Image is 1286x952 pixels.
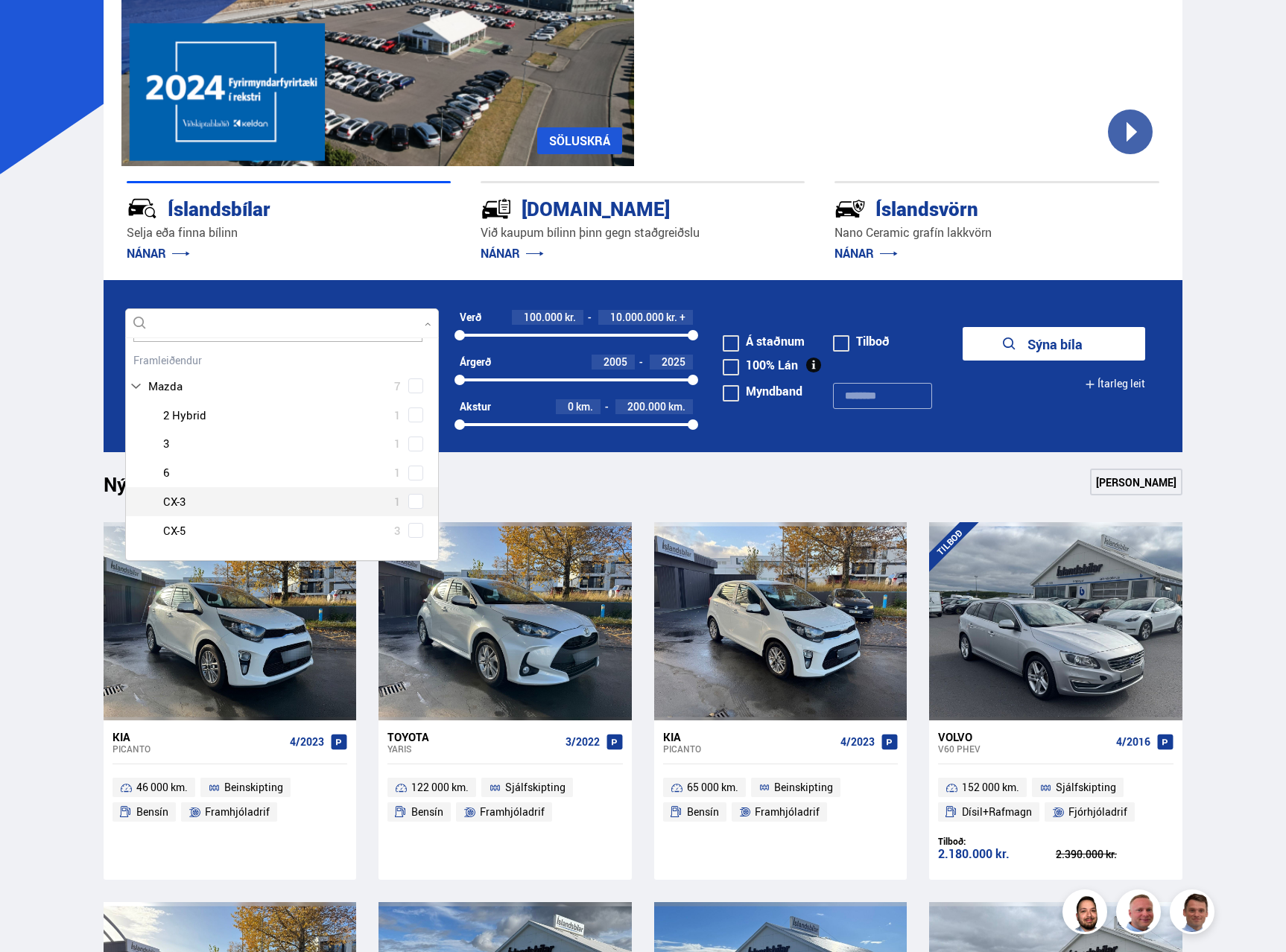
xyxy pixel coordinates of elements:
[387,743,559,754] div: Yaris
[566,736,600,748] span: 3/2022
[662,355,685,369] span: 2025
[411,803,443,821] span: Bensín
[723,359,798,371] label: 100% Lán
[148,375,183,397] span: Mazda
[1172,892,1217,936] img: FbJEzSuNWCJXmdc-.webp
[290,736,324,748] span: 4/2023
[627,399,666,413] span: 200.000
[481,224,805,241] p: Við kaupum bílinn þinn gegn staðgreiðslu
[834,194,1106,220] div: Íslandsvörn
[962,778,1019,796] span: 152 000 km.
[576,401,593,413] span: km.
[460,356,491,368] div: Árgerð
[224,778,283,796] span: Beinskipting
[481,194,752,220] div: [DOMAIN_NAME]
[834,245,898,261] a: NÁNAR
[1068,803,1127,821] span: Fjórhjóladrif
[104,720,356,880] a: Kia Picanto 4/2023 46 000 km. Beinskipting Bensín Framhjóladrif
[687,778,738,796] span: 65 000 km.
[394,520,401,542] span: 3
[411,778,469,796] span: 122 000 km.
[394,433,401,454] span: 1
[394,375,401,397] span: 7
[537,127,622,154] a: SÖLUSKRÁ
[565,311,576,323] span: kr.
[834,224,1159,241] p: Nano Ceramic grafín lakkvörn
[113,730,284,743] div: Kia
[834,193,866,224] img: -Svtn6bYgwAsiwNX.svg
[1090,469,1182,495] a: [PERSON_NAME]
[480,803,545,821] span: Framhjóladrif
[387,730,559,743] div: Toyota
[460,401,491,413] div: Akstur
[962,803,1032,821] span: Dísil+Rafmagn
[1065,892,1109,936] img: nhp88E3Fdnt1Opn2.png
[104,473,223,504] h1: Nýtt á skrá
[113,743,284,754] div: Picanto
[833,335,890,347] label: Tilboð
[604,355,627,369] span: 2005
[938,836,1056,847] div: Tilboð:
[127,193,158,224] img: JRvxyua_JYH6wB4c.svg
[668,401,685,413] span: km.
[205,803,270,821] span: Framhjóladrif
[687,803,719,821] span: Bensín
[938,848,1056,860] div: 2.180.000 kr.
[723,385,802,397] label: Myndband
[840,736,875,748] span: 4/2023
[654,720,907,880] a: Kia Picanto 4/2023 65 000 km. Beinskipting Bensín Framhjóladrif
[1116,736,1150,748] span: 4/2016
[136,803,168,821] span: Bensín
[723,335,805,347] label: Á staðnum
[378,720,631,880] a: Toyota Yaris 3/2022 122 000 km. Sjálfskipting Bensín Framhjóladrif
[774,778,833,796] span: Beinskipting
[938,730,1109,743] div: Volvo
[136,778,188,796] span: 46 000 km.
[1056,778,1116,796] span: Sjálfskipting
[481,245,544,261] a: NÁNAR
[963,327,1145,361] button: Sýna bíla
[12,6,57,51] button: Opna LiveChat spjallviðmót
[524,310,563,324] span: 100.000
[127,245,190,261] a: NÁNAR
[1118,892,1163,936] img: siFngHWaQ9KaOqBr.png
[755,803,820,821] span: Framhjóladrif
[663,743,834,754] div: Picanto
[127,194,398,220] div: Íslandsbílar
[929,720,1182,880] a: Volvo V60 PHEV 4/2016 152 000 km. Sjálfskipting Dísil+Rafmagn Fjórhjóladrif Tilboð: 2.180.000 kr....
[481,193,512,224] img: tr5P-W3DuiFaO7aO.svg
[460,311,481,323] div: Verð
[680,311,685,323] span: +
[610,310,664,324] span: 10.000.000
[1056,849,1173,860] div: 2.390.000 kr.
[666,311,677,323] span: kr.
[568,399,574,413] span: 0
[938,743,1109,754] div: V60 PHEV
[394,462,401,483] span: 1
[394,491,401,513] span: 1
[663,730,834,743] div: Kia
[1085,367,1145,401] button: Ítarleg leit
[394,404,401,426] span: 1
[127,224,451,241] p: Selja eða finna bílinn
[505,778,566,796] span: Sjálfskipting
